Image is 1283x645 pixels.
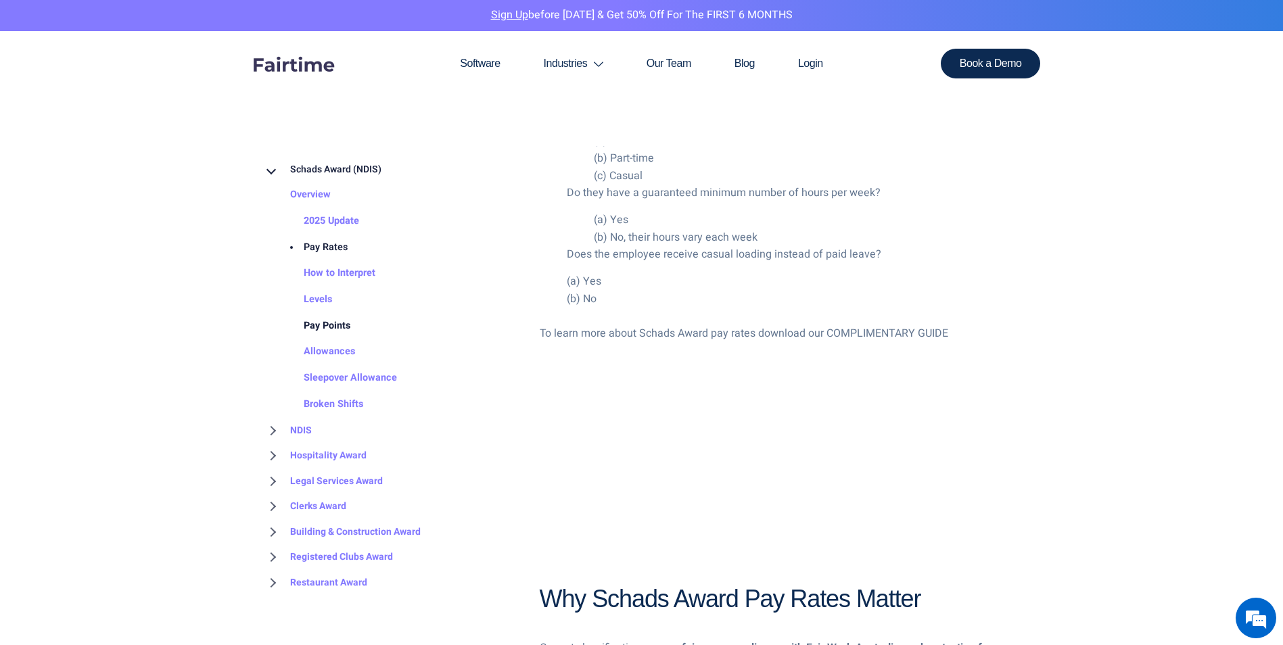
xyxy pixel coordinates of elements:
li: (b) No, their hours vary each week [594,229,1021,247]
span: Book a Demo [960,58,1022,69]
strong: Why Schads Award Pay Rates Matter [540,585,921,613]
span: We're online! [78,170,187,307]
div: Minimize live chat window [222,7,254,39]
nav: BROWSE TOPICS [263,157,519,595]
a: Pay Rates [277,235,348,261]
p: Do they have a guaranteed minimum number of hours per week? [567,185,1021,202]
a: 2025 Update [277,208,359,235]
li: (b) Part-time [594,150,1021,168]
a: How to Interpret [277,261,375,287]
a: Legal Services Award [263,469,383,494]
a: Blog [713,31,776,96]
a: Allowances [277,339,355,366]
a: Broken Shifts [277,391,363,418]
textarea: Type your message and hit 'Enter' [7,369,258,416]
div: Chat with us now [70,76,227,93]
p: Does the employee receive casual loading instead of paid leave? [567,246,1021,264]
a: NDIS [263,418,312,444]
a: Restaurant Award [263,570,367,596]
li: (a) Yes [567,273,1021,291]
a: Pay Points [277,313,350,339]
a: Building & Construction Award [263,519,421,545]
a: Hospitality Award [263,443,367,469]
div: BROWSE TOPICS [263,128,519,595]
a: Book a Demo [941,49,1041,78]
a: Software [438,31,521,96]
a: Clerks Award [263,494,346,519]
a: Registered Clubs Award [263,544,393,570]
li: (b) No [567,291,1021,308]
li: (a) Yes [594,212,1021,229]
a: Overview [263,183,331,209]
a: Sign Up [491,7,528,23]
iframe: Guide to Schads Award Levels & Pay Points [540,356,1016,559]
a: Levels [277,287,332,313]
a: Industries [522,31,625,96]
a: Login [776,31,845,96]
li: (c) Casual [594,168,1021,185]
p: before [DATE] & Get 50% Off for the FIRST 6 MONTHS [10,7,1273,24]
div: To learn more about Schads Award pay rates download our COMPLIMENTARY GUIDE [540,325,1021,343]
a: Schads Award (NDIS) [263,157,381,183]
a: Sleepover Allowance [277,366,397,392]
a: Our Team [625,31,713,96]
